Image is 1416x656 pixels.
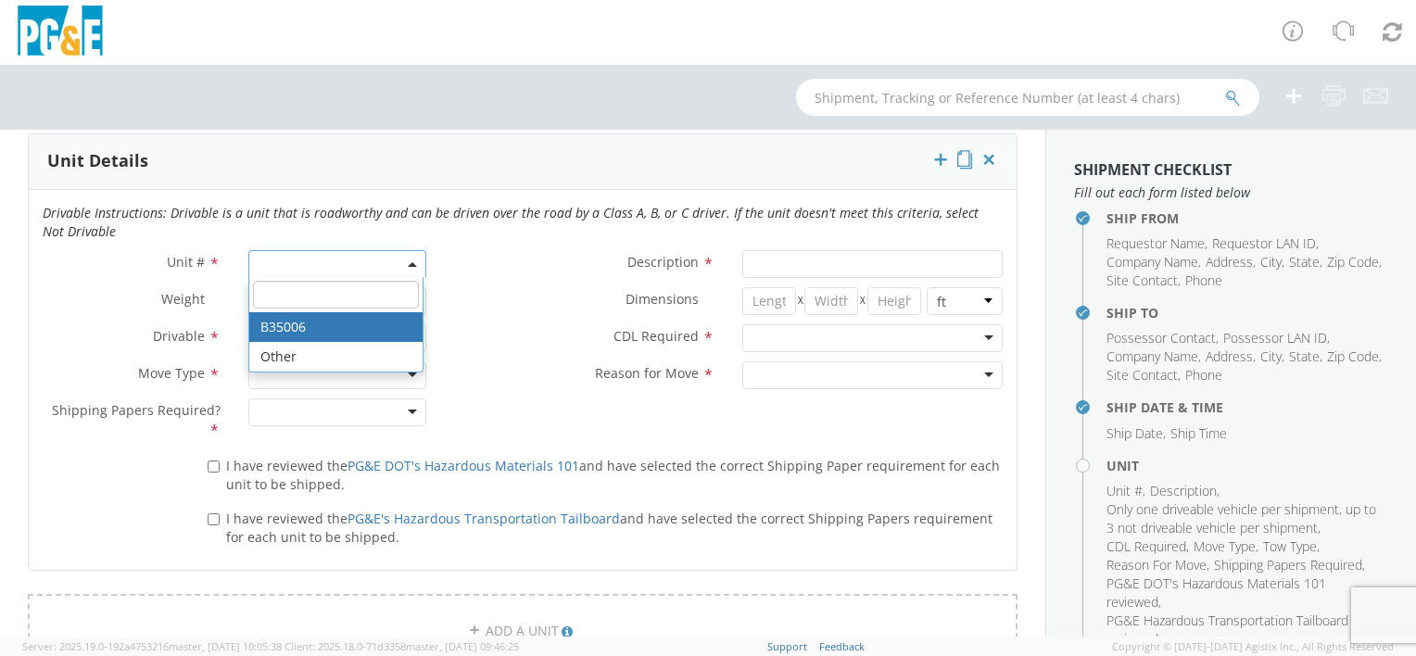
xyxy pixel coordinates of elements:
span: City [1260,347,1282,365]
span: Drivable [153,327,205,345]
span: Unit # [167,253,205,271]
input: Length [742,287,796,315]
span: Site Contact [1106,366,1178,384]
a: Support [767,639,807,653]
span: Tow Type [1263,537,1317,555]
span: Zip Code [1327,253,1379,271]
li: , [1194,537,1258,556]
li: , [1106,234,1207,253]
span: Ship Date [1106,424,1163,442]
li: , [1106,556,1209,574]
li: , [1106,612,1384,649]
span: Copyright © [DATE]-[DATE] Agistix Inc., All Rights Reserved [1112,639,1394,654]
h4: Ship From [1106,211,1388,225]
li: , [1327,253,1382,271]
span: I have reviewed the and have selected the correct Shipping Paper requirement for each unit to be ... [226,457,1000,493]
li: , [1327,347,1382,366]
span: Reason for Move [595,364,699,382]
span: master, [DATE] 09:46:25 [406,639,519,653]
li: , [1106,271,1181,290]
span: X [796,287,805,315]
li: , [1223,329,1330,347]
input: Height [867,287,921,315]
li: , [1106,253,1201,271]
input: I have reviewed thePG&E DOT's Hazardous Materials 101and have selected the correct Shipping Paper... [208,460,220,473]
span: Client: 2025.18.0-71d3358 [284,639,519,653]
li: Other [249,342,423,372]
li: , [1260,347,1284,366]
span: Address [1206,253,1253,271]
a: PG&E DOT's Hazardous Materials 101 [348,457,579,474]
li: , [1106,424,1166,443]
span: Description [1150,482,1217,499]
span: Phone [1185,366,1222,384]
li: , [1214,556,1365,574]
span: Requestor Name [1106,234,1205,252]
span: X [858,287,867,315]
span: Unit # [1106,482,1143,499]
li: , [1289,253,1322,271]
input: I have reviewed thePG&E's Hazardous Transportation Tailboardand have selected the correct Shippin... [208,513,220,525]
span: Company Name [1106,347,1198,365]
span: Server: 2025.19.0-192a4753216 [22,639,282,653]
h4: Ship Date & Time [1106,400,1388,414]
span: Fill out each form listed below [1074,183,1388,202]
span: I have reviewed the and have selected the correct Shipping Papers requirement for each unit to be... [226,510,992,546]
span: Shipping Papers Required? [52,401,221,419]
span: City [1260,253,1282,271]
li: , [1212,234,1319,253]
span: CDL Required [613,327,699,345]
span: Zip Code [1327,347,1379,365]
span: State [1289,347,1320,365]
li: B35006 [249,312,423,342]
span: Possessor LAN ID [1223,329,1327,347]
span: Move Type [138,364,205,382]
li: , [1106,347,1201,366]
a: PG&E's Hazardous Transportation Tailboard [348,510,620,527]
a: Feedback [819,639,865,653]
span: Reason For Move [1106,556,1207,574]
span: Shipping Papers Required [1214,556,1362,574]
h4: Ship To [1106,306,1388,320]
h4: Unit [1106,459,1388,473]
span: Description [627,253,699,271]
span: PG&E DOT's Hazardous Materials 101 reviewed [1106,574,1326,611]
span: Weight [161,290,205,308]
li: , [1206,347,1256,366]
span: Ship Time [1170,424,1227,442]
li: , [1289,347,1322,366]
span: Requestor LAN ID [1212,234,1316,252]
input: Width [804,287,858,315]
li: , [1106,537,1189,556]
h3: Unit Details [47,152,148,170]
li: , [1150,482,1220,500]
span: Phone [1185,271,1222,289]
strong: Shipment Checklist [1074,159,1232,180]
li: , [1263,537,1320,556]
li: , [1106,482,1145,500]
span: Move Type [1194,537,1256,555]
li: , [1106,366,1181,385]
li: , [1206,253,1256,271]
span: Only one driveable vehicle per shipment, up to 3 not driveable vehicle per shipment [1106,500,1376,536]
span: CDL Required [1106,537,1186,555]
input: Shipment, Tracking or Reference Number (at least 4 chars) [796,79,1259,116]
span: master, [DATE] 10:05:38 [169,639,282,653]
li: , [1106,500,1384,537]
span: Possessor Contact [1106,329,1216,347]
i: Drivable Instructions: Drivable is a unit that is roadworthy and can be driven over the road by a... [43,204,979,240]
span: State [1289,253,1320,271]
span: Company Name [1106,253,1198,271]
span: PG&E Hazardous Transportation Tailboard reviewed [1106,612,1348,648]
span: Site Contact [1106,271,1178,289]
li: , [1106,329,1219,347]
li: , [1106,574,1384,612]
img: pge-logo-06675f144f4cfa6a6814.png [14,6,107,60]
span: Address [1206,347,1253,365]
span: Dimensions [626,290,699,308]
li: , [1260,253,1284,271]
